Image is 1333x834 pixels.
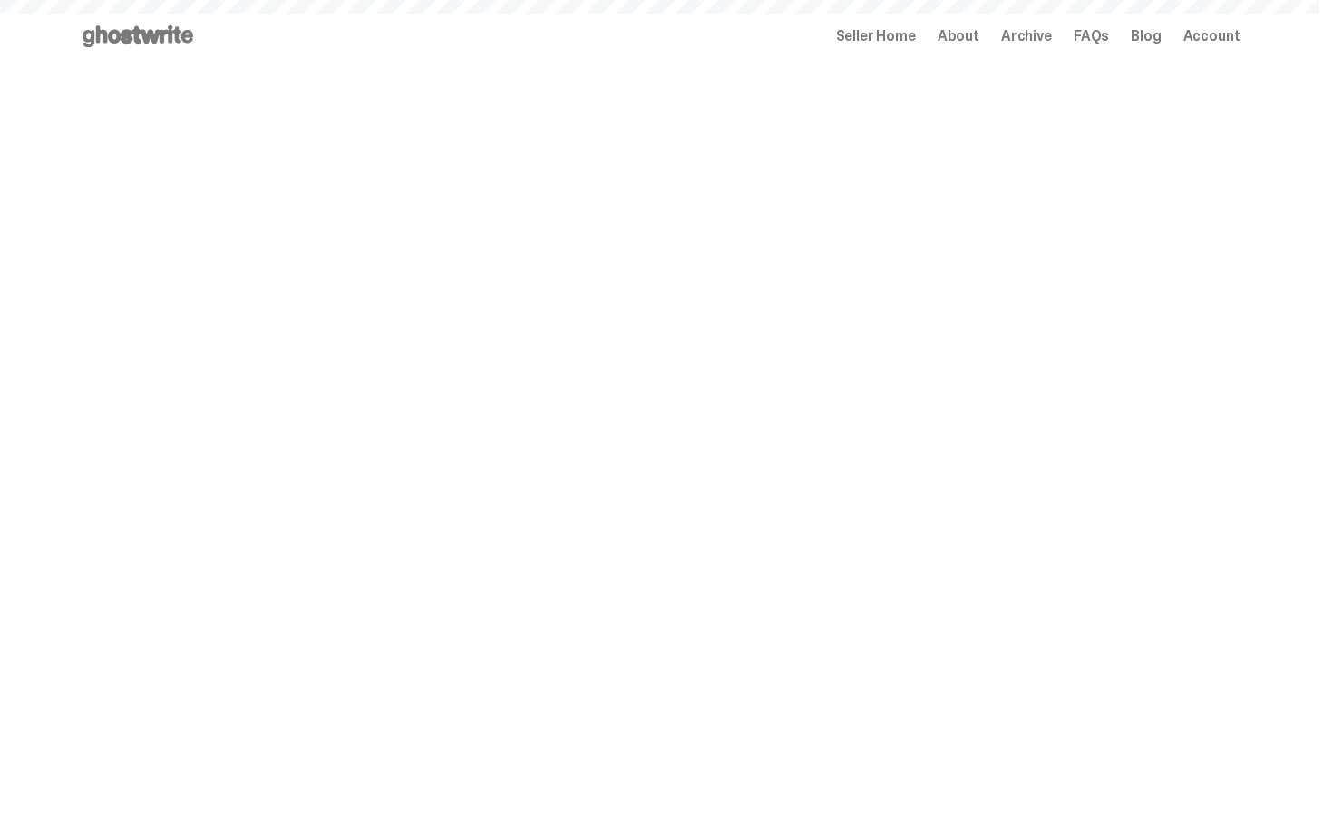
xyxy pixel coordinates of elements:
[1074,29,1109,44] a: FAQs
[1183,29,1241,44] a: Account
[1131,29,1161,44] a: Blog
[836,29,916,44] a: Seller Home
[938,29,979,44] a: About
[1001,29,1052,44] a: Archive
